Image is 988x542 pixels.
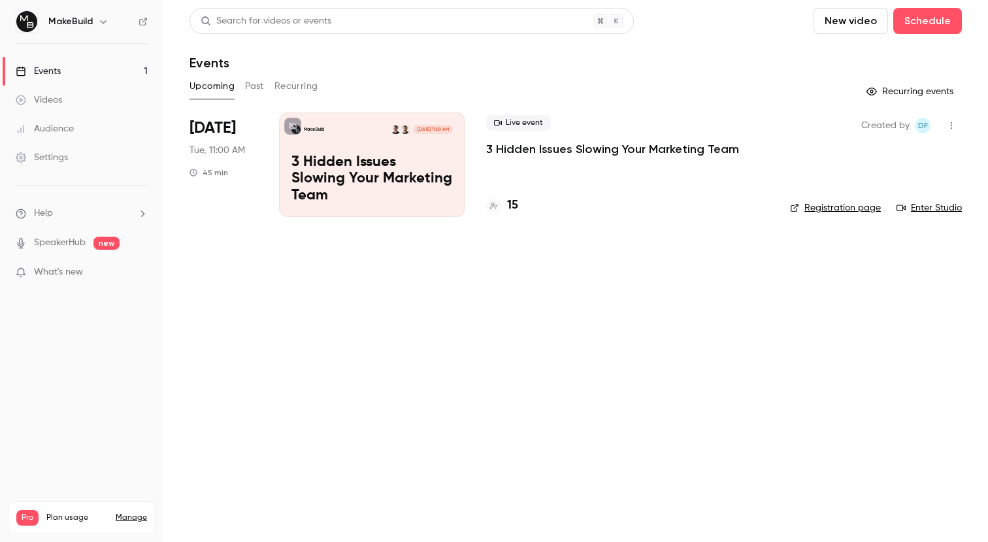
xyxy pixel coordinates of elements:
span: Created by [861,118,910,133]
button: Past [245,76,264,97]
div: Videos [16,93,62,107]
div: Events [16,65,61,78]
img: MakeBuild [16,11,37,32]
a: SpeakerHub [34,236,86,250]
span: Tue, 11:00 AM [189,144,245,157]
p: MakeBuild [304,126,324,133]
a: Registration page [790,201,881,214]
div: Settings [16,151,68,164]
span: Pro [16,510,39,526]
div: 45 min [189,167,228,178]
button: New video [814,8,888,34]
button: Upcoming [189,76,235,97]
button: Schedule [893,8,962,34]
h4: 15 [507,197,518,214]
span: [DATE] [189,118,236,139]
div: Search for videos or events [201,14,331,28]
a: 3 Hidden Issues Slowing Your Marketing TeamMakeBuildTim JanesDan Foster[DATE] 11:00 AM3 Hidden Is... [279,112,465,217]
span: Live event [486,115,551,131]
a: Manage [116,513,147,523]
span: new [93,237,120,250]
span: [DATE] 11:00 AM [413,125,452,134]
span: DF [918,118,928,133]
p: 3 Hidden Issues Slowing Your Marketing Team [291,154,453,205]
a: 15 [486,197,518,214]
button: Recurring [274,76,318,97]
span: What's new [34,265,83,279]
span: Plan usage [46,513,108,523]
span: Dan Foster [915,118,930,133]
a: 3 Hidden Issues Slowing Your Marketing Team [486,141,739,157]
div: Audience [16,122,74,135]
img: Tim Janes [401,125,410,134]
button: Recurring events [861,81,962,102]
iframe: Noticeable Trigger [132,267,148,279]
h1: Events [189,55,229,71]
h6: MakeBuild [48,15,93,28]
li: help-dropdown-opener [16,207,148,220]
a: Enter Studio [897,201,962,214]
img: Dan Foster [391,125,400,134]
div: Sep 9 Tue, 11:00 AM (Europe/London) [189,112,258,217]
span: Help [34,207,53,220]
